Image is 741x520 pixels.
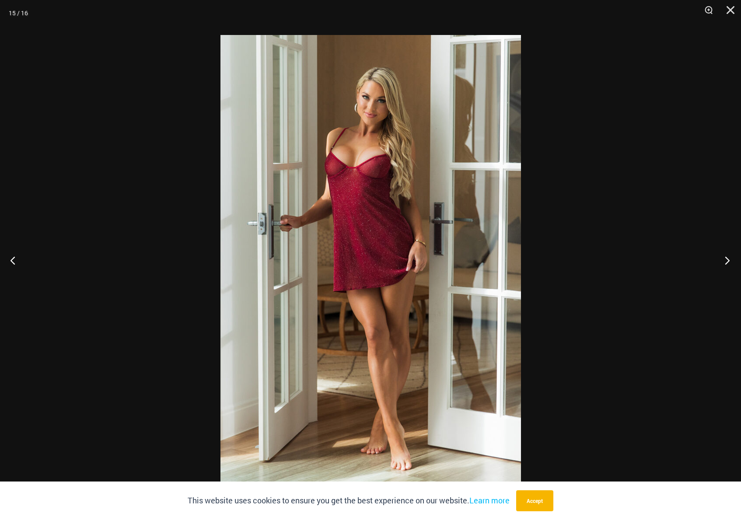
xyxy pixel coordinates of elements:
[9,7,28,20] div: 15 / 16
[220,35,521,485] img: Guilty Pleasures Red 1260 Slip 01
[188,494,510,507] p: This website uses cookies to ensure you get the best experience on our website.
[708,238,741,282] button: Next
[469,495,510,506] a: Learn more
[516,490,553,511] button: Accept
